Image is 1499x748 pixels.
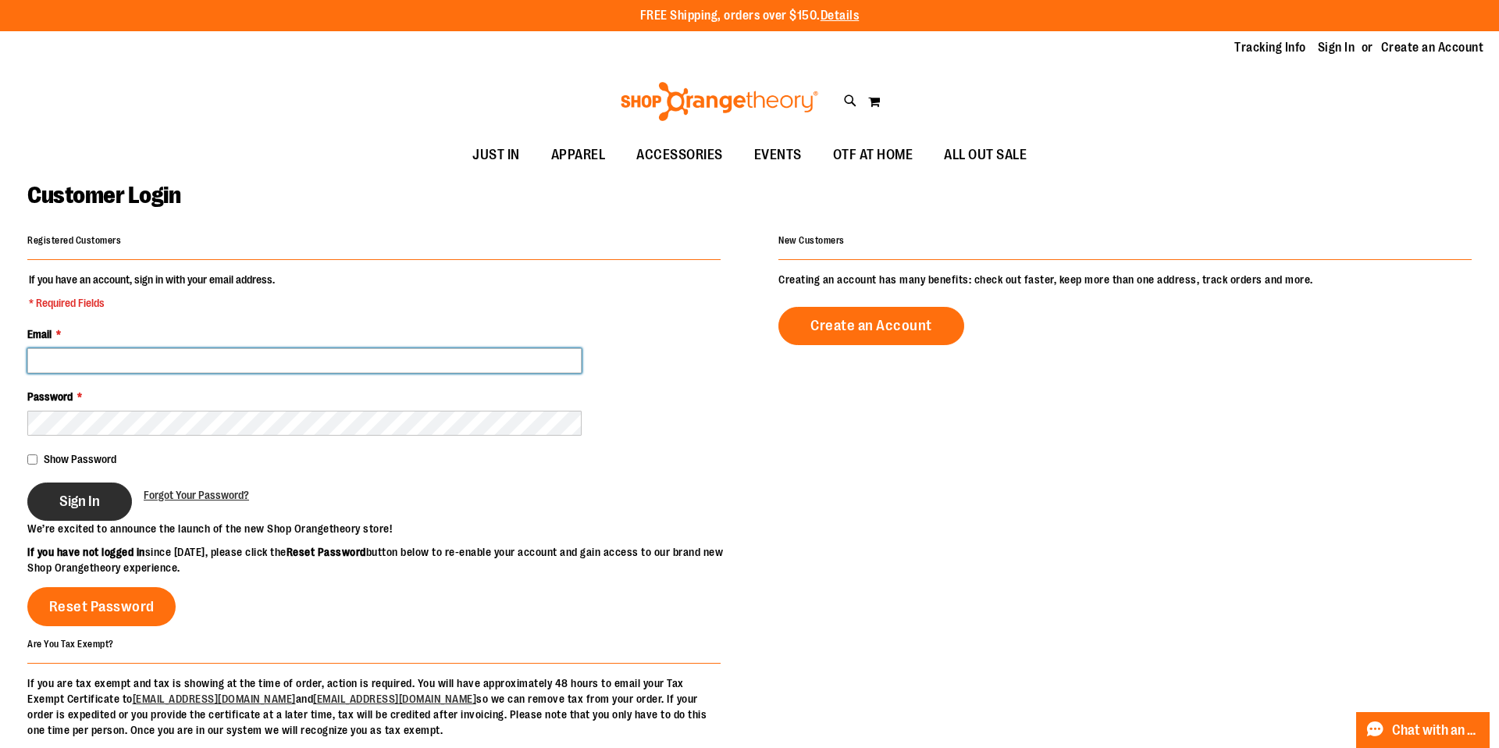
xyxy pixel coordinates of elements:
[27,546,145,558] strong: If you have not logged in
[754,137,802,173] span: EVENTS
[27,675,721,738] p: If you are tax exempt and tax is showing at the time of order, action is required. You will have ...
[27,182,180,208] span: Customer Login
[1381,39,1484,56] a: Create an Account
[287,546,366,558] strong: Reset Password
[29,295,275,311] span: * Required Fields
[1392,723,1480,738] span: Chat with an Expert
[636,137,723,173] span: ACCESSORIES
[27,544,749,575] p: since [DATE], please click the button below to re-enable your account and gain access to our bran...
[27,235,121,246] strong: Registered Customers
[144,487,249,503] a: Forgot Your Password?
[1356,712,1490,748] button: Chat with an Expert
[27,483,132,521] button: Sign In
[1234,39,1306,56] a: Tracking Info
[778,235,845,246] strong: New Customers
[49,598,155,615] span: Reset Password
[44,453,116,465] span: Show Password
[833,137,913,173] span: OTF AT HOME
[59,493,100,510] span: Sign In
[551,137,606,173] span: APPAREL
[472,137,520,173] span: JUST IN
[27,328,52,340] span: Email
[640,7,860,25] p: FREE Shipping, orders over $150.
[133,693,296,705] a: [EMAIL_ADDRESS][DOMAIN_NAME]
[144,489,249,501] span: Forgot Your Password?
[778,272,1472,287] p: Creating an account has many benefits: check out faster, keep more than one address, track orders...
[778,307,964,345] a: Create an Account
[27,390,73,403] span: Password
[27,272,276,311] legend: If you have an account, sign in with your email address.
[27,638,114,649] strong: Are You Tax Exempt?
[313,693,476,705] a: [EMAIL_ADDRESS][DOMAIN_NAME]
[944,137,1027,173] span: ALL OUT SALE
[821,9,860,23] a: Details
[810,317,932,334] span: Create an Account
[1318,39,1355,56] a: Sign In
[27,521,749,536] p: We’re excited to announce the launch of the new Shop Orangetheory store!
[618,82,821,121] img: Shop Orangetheory
[27,587,176,626] a: Reset Password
